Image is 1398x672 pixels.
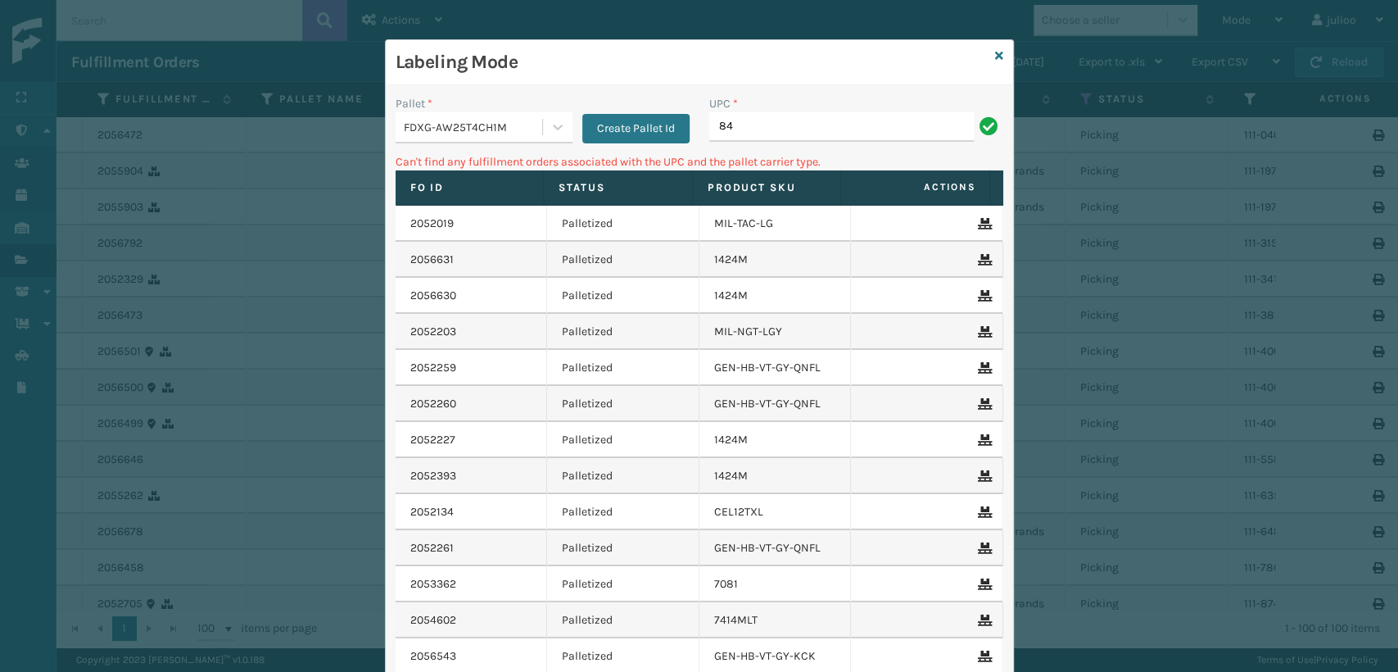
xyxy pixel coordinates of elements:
[699,530,852,566] td: GEN-HB-VT-GY-QNFL
[547,278,699,314] td: Palletized
[547,314,699,350] td: Palletized
[410,360,456,376] a: 2052259
[410,540,454,556] a: 2052261
[410,288,456,304] a: 2056630
[699,350,852,386] td: GEN-HB-VT-GY-QNFL
[547,206,699,242] td: Palletized
[978,506,988,518] i: Remove From Pallet
[709,95,738,112] label: UPC
[404,119,544,136] div: FDXG-AW25T4CH1M
[410,432,455,448] a: 2052227
[547,242,699,278] td: Palletized
[699,458,852,494] td: 1424M
[708,180,826,195] label: Product SKU
[699,494,852,530] td: CEL12TXL
[699,602,852,638] td: 7414MLT
[978,398,988,410] i: Remove From Pallet
[547,494,699,530] td: Palletized
[547,602,699,638] td: Palletized
[410,576,456,593] a: 2053362
[978,543,988,554] i: Remove From Pallet
[396,50,989,75] h3: Labeling Mode
[547,458,699,494] td: Palletized
[699,566,852,602] td: 7081
[978,470,988,482] i: Remove From Pallet
[978,326,988,338] i: Remove From Pallet
[396,153,1003,170] p: Can't find any fulfillment orders associated with the UPC and the pallet carrier type.
[846,174,986,201] span: Actions
[699,278,852,314] td: 1424M
[978,254,988,266] i: Remove From Pallet
[410,324,456,340] a: 2052203
[396,95,432,112] label: Pallet
[410,648,456,665] a: 2056543
[410,612,456,629] a: 2054602
[978,290,988,302] i: Remove From Pallet
[699,314,852,350] td: MIL-NGT-LGY
[547,386,699,422] td: Palletized
[978,579,988,590] i: Remove From Pallet
[582,114,690,143] button: Create Pallet Id
[547,566,699,602] td: Palletized
[978,218,988,229] i: Remove From Pallet
[410,216,454,232] a: 2052019
[699,422,852,458] td: 1424M
[978,362,988,374] i: Remove From Pallet
[978,651,988,662] i: Remove From Pallet
[699,206,852,242] td: MIL-TAC-LG
[978,615,988,626] i: Remove From Pallet
[559,180,677,195] label: Status
[547,530,699,566] td: Palletized
[699,242,852,278] td: 1424M
[978,434,988,446] i: Remove From Pallet
[410,252,454,268] a: 2056631
[547,350,699,386] td: Palletized
[410,468,456,484] a: 2052393
[410,396,456,412] a: 2052260
[410,180,529,195] label: Fo Id
[410,504,454,520] a: 2052134
[547,422,699,458] td: Palletized
[699,386,852,422] td: GEN-HB-VT-GY-QNFL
